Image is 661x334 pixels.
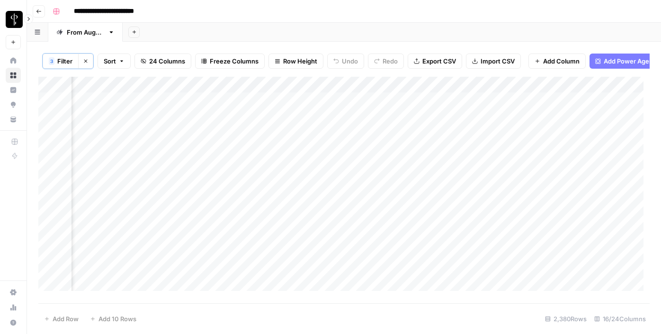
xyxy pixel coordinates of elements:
[604,56,655,66] span: Add Power Agent
[408,54,462,69] button: Export CSV
[342,56,358,66] span: Undo
[383,56,398,66] span: Redo
[50,57,53,65] span: 3
[49,57,54,65] div: 3
[67,27,104,37] div: From [DATE]
[98,54,131,69] button: Sort
[590,311,650,326] div: 16/24 Columns
[98,314,136,324] span: Add 10 Rows
[53,314,79,324] span: Add Row
[283,56,317,66] span: Row Height
[104,56,116,66] span: Sort
[210,56,259,66] span: Freeze Columns
[84,311,142,326] button: Add 10 Rows
[6,285,21,300] a: Settings
[6,315,21,330] button: Help + Support
[481,56,515,66] span: Import CSV
[149,56,185,66] span: 24 Columns
[134,54,191,69] button: 24 Columns
[6,11,23,28] img: LP Production Workloads Logo
[590,54,661,69] button: Add Power Agent
[327,54,364,69] button: Undo
[368,54,404,69] button: Redo
[43,54,78,69] button: 3Filter
[268,54,323,69] button: Row Height
[6,82,21,98] a: Insights
[6,300,21,315] a: Usage
[57,56,72,66] span: Filter
[6,97,21,112] a: Opportunities
[38,311,84,326] button: Add Row
[541,311,590,326] div: 2,380 Rows
[528,54,586,69] button: Add Column
[6,8,21,31] button: Workspace: LP Production Workloads
[6,112,21,127] a: Your Data
[422,56,456,66] span: Export CSV
[48,23,123,42] a: From [DATE]
[195,54,265,69] button: Freeze Columns
[6,68,21,83] a: Browse
[466,54,521,69] button: Import CSV
[6,53,21,68] a: Home
[543,56,580,66] span: Add Column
